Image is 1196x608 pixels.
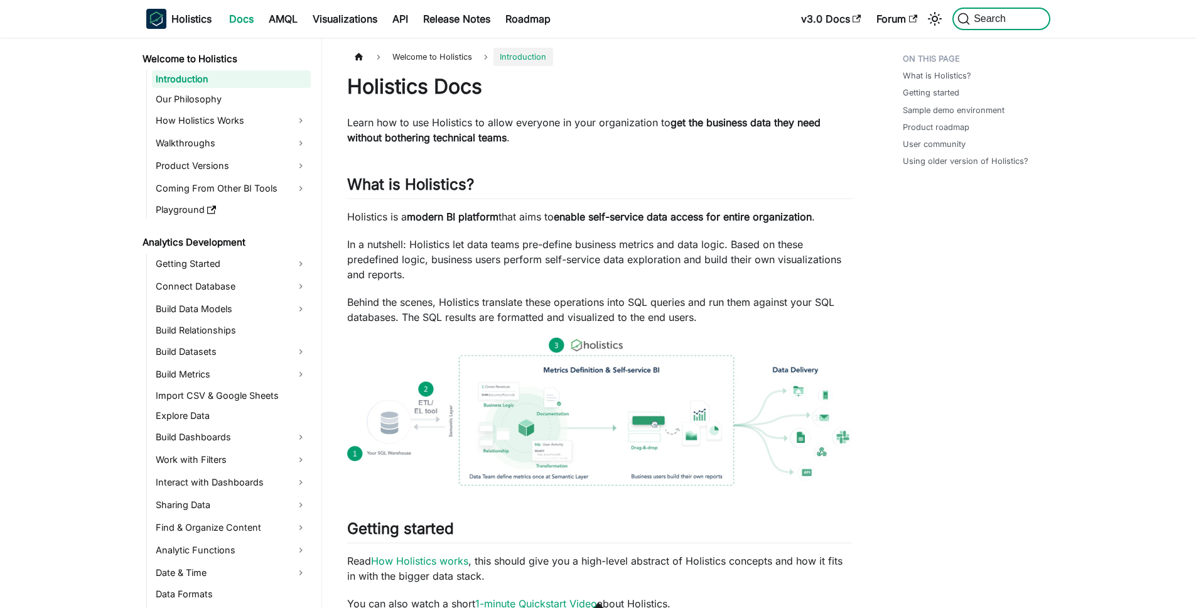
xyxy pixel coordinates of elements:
a: Product roadmap [903,121,969,133]
a: Data Formats [152,585,311,603]
a: Sharing Data [152,495,311,515]
nav: Docs sidebar [134,38,322,608]
nav: Breadcrumbs [347,48,853,66]
a: HolisticsHolisticsHolistics [146,9,212,29]
a: Find & Organize Content [152,518,311,538]
a: Our Philosophy [152,90,311,108]
button: Switch between dark and light mode (currently system mode) [925,9,945,29]
span: Welcome to Holistics [386,48,478,66]
a: v3.0 Docs [794,9,869,29]
h1: Holistics Docs [347,74,853,99]
a: Date & Time [152,563,311,583]
p: Behind the scenes, Holistics translate these operations into SQL queries and run them against you... [347,295,853,325]
b: Holistics [171,11,212,26]
a: How Holistics works [371,555,468,567]
a: Welcome to Holistics [139,50,311,68]
a: Explore Data [152,407,311,425]
h2: Getting started [347,519,853,543]
a: Import CSV & Google Sheets [152,387,311,404]
p: Holistics is a that aims to . [347,209,853,224]
span: Search [970,13,1013,24]
p: Read , this should give you a high-level abstract of Holistics concepts and how it fits in with t... [347,553,853,584]
p: In a nutshell: Holistics let data teams pre-define business metrics and data logic. Based on thes... [347,237,853,282]
a: Playground [152,201,311,219]
a: API [385,9,416,29]
h2: What is Holistics? [347,175,853,199]
a: Product Versions [152,156,311,176]
a: Build Relationships [152,322,311,339]
strong: enable self-service data access for entire organization [554,210,812,223]
a: What is Holistics? [903,70,971,82]
a: User community [903,138,966,150]
a: Connect Database [152,276,311,296]
a: Analytic Functions [152,540,311,560]
a: Build Metrics [152,364,311,384]
a: Sample demo environment [903,104,1005,116]
img: Holistics [146,9,166,29]
a: Getting Started [152,254,311,274]
strong: modern BI platform [407,210,498,223]
a: Build Data Models [152,299,311,319]
a: Home page [347,48,371,66]
a: Work with Filters [152,450,311,470]
a: Analytics Development [139,234,311,251]
a: Using older version of Holistics? [903,155,1028,167]
a: Build Dashboards [152,427,311,447]
a: Roadmap [498,9,558,29]
button: Search (Command+K) [952,8,1050,30]
a: Build Datasets [152,342,311,362]
a: Introduction [152,70,311,88]
a: Getting started [903,87,959,99]
a: Walkthroughs [152,133,311,153]
p: Learn how to use Holistics to allow everyone in your organization to . [347,115,853,145]
a: Forum [869,9,925,29]
a: How Holistics Works [152,111,311,131]
a: Visualizations [305,9,385,29]
a: Coming From Other BI Tools [152,178,311,198]
span: Introduction [493,48,552,66]
a: Docs [222,9,261,29]
a: Interact with Dashboards [152,472,311,492]
a: Release Notes [416,9,498,29]
img: How Holistics fits in your Data Stack [347,337,853,486]
a: AMQL [261,9,305,29]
